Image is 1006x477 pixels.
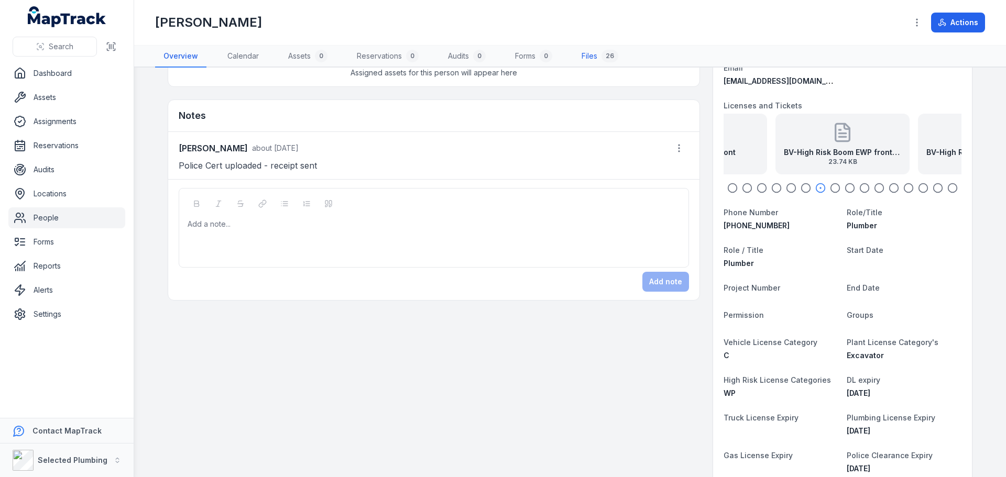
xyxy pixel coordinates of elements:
[38,456,107,464] strong: Selected Plumbing
[847,451,933,460] span: Police Clearance Expiry
[13,37,97,57] button: Search
[931,13,985,32] button: Actions
[8,231,125,252] a: Forms
[847,283,880,292] span: End Date
[406,50,419,62] div: 0
[724,375,831,384] span: High Risk License Categories
[724,63,743,72] span: Email
[847,389,870,397] span: [DATE]
[847,375,880,384] span: DL expiry
[179,158,689,173] p: Police Cert uploaded - receipt sent
[440,46,494,68] a: Audits0
[784,158,901,166] span: 23.74 KB
[847,426,870,435] time: 10/14/2027, 12:00:00 AM
[8,63,125,84] a: Dashboard
[724,76,850,85] span: [EMAIL_ADDRESS][DOMAIN_NAME]
[724,389,736,397] span: WP
[847,338,938,347] span: Plant License Category's
[847,351,884,360] span: Excavator
[280,46,336,68] a: Assets0
[8,256,125,276] a: Reports
[847,221,877,230] span: Plumber
[351,68,517,78] span: Assigned assets for this person will appear here
[724,351,729,360] span: C
[8,207,125,228] a: People
[155,46,206,68] a: Overview
[724,451,793,460] span: Gas License Expiry
[847,426,870,435] span: [DATE]
[28,6,106,27] a: MapTrack
[724,413,799,422] span: Truck License Expiry
[155,14,262,31] h1: [PERSON_NAME]
[315,50,327,62] div: 0
[847,464,870,473] span: [DATE]
[602,50,618,62] div: 26
[724,101,802,110] span: Licenses and Tickets
[847,310,873,319] span: Groups
[724,259,754,268] span: Plumber
[8,280,125,301] a: Alerts
[8,159,125,180] a: Audits
[219,46,267,68] a: Calendar
[784,147,901,158] strong: BV-High Risk Boom EWP front exp [DATE]
[8,135,125,156] a: Reservations
[724,246,763,254] span: Role / Title
[724,338,817,347] span: Vehicle License Category
[49,41,73,52] span: Search
[8,87,125,108] a: Assets
[32,426,102,435] strong: Contact MapTrack
[724,208,778,217] span: Phone Number
[573,46,627,68] a: Files26
[847,413,935,422] span: Plumbing License Expiry
[179,142,248,154] strong: [PERSON_NAME]
[724,310,764,319] span: Permission
[724,221,790,230] span: [PHONE_NUMBER]
[8,183,125,204] a: Locations
[540,50,552,62] div: 0
[348,46,427,68] a: Reservations0
[179,108,206,123] h3: Notes
[847,246,883,254] span: Start Date
[847,464,870,473] time: 7/11/2027, 12:00:00 AM
[473,50,486,62] div: 0
[847,208,882,217] span: Role/Title
[8,111,125,132] a: Assignments
[847,389,870,397] time: 7/1/2029, 12:00:00 AM
[252,143,299,152] span: about [DATE]
[8,304,125,325] a: Settings
[507,46,561,68] a: Forms0
[724,283,780,292] span: Project Number
[252,143,299,152] time: 7/14/2025, 7:27:29 AM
